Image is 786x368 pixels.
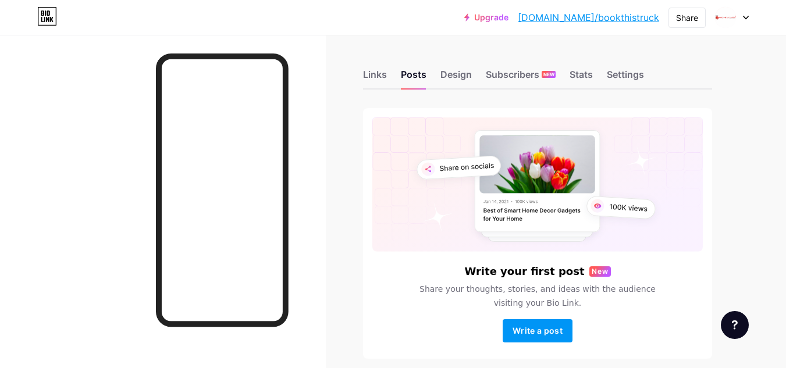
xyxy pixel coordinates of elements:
[513,326,563,335] span: Write a post
[503,319,572,342] button: Write a post
[363,67,387,88] div: Links
[464,266,584,277] h6: Write your first post
[464,13,508,22] a: Upgrade
[543,71,554,78] span: NEW
[592,266,609,277] span: New
[607,67,644,88] div: Settings
[401,67,426,88] div: Posts
[518,10,659,24] a: [DOMAIN_NAME]/bookthistruck
[486,67,556,88] div: Subscribers
[570,67,593,88] div: Stats
[406,282,670,310] span: Share your thoughts, stories, and ideas with the audience visiting your Bio Link.
[714,6,737,28] img: bookthistruck
[676,12,698,24] div: Share
[440,67,472,88] div: Design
